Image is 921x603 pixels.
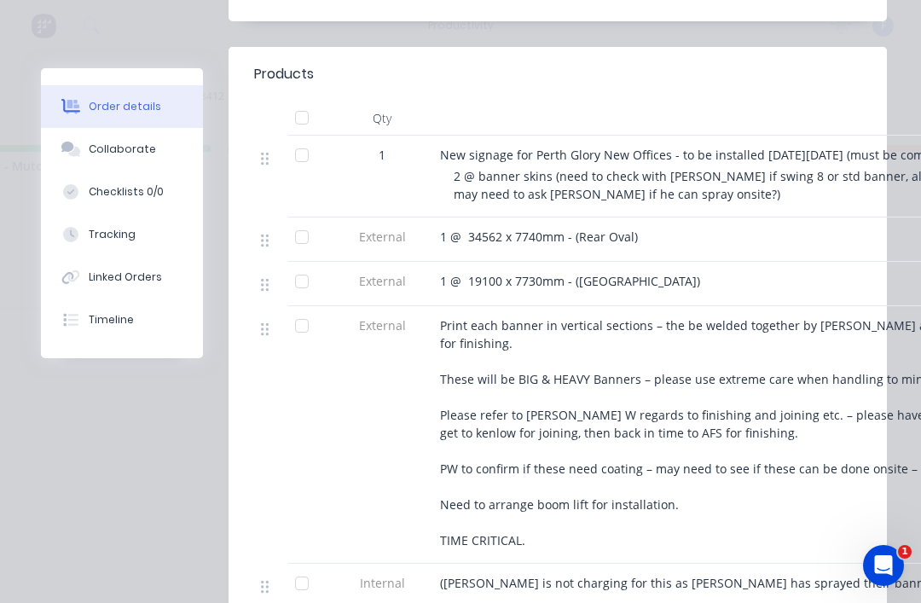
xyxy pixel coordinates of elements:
[89,142,156,157] div: Collaborate
[41,171,203,213] button: Checklists 0/0
[898,545,912,559] span: 1
[379,146,385,164] span: 1
[89,99,161,114] div: Order details
[863,545,904,586] iframe: Intercom live chat
[338,316,426,334] span: External
[89,270,162,285] div: Linked Orders
[41,213,203,256] button: Tracking
[254,64,314,84] div: Products
[338,228,426,246] span: External
[89,184,164,200] div: Checklists 0/0
[41,256,203,299] button: Linked Orders
[338,272,426,290] span: External
[440,229,638,245] span: 1 @ 34562 x 7740mm - (Rear Oval)
[338,574,426,592] span: Internal
[89,227,136,242] div: Tracking
[41,85,203,128] button: Order details
[41,128,203,171] button: Collaborate
[41,299,203,341] button: Timeline
[89,312,134,328] div: Timeline
[331,101,433,136] div: Qty
[440,273,700,289] span: 1 @ 19100 x 7730mm - ([GEOGRAPHIC_DATA])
